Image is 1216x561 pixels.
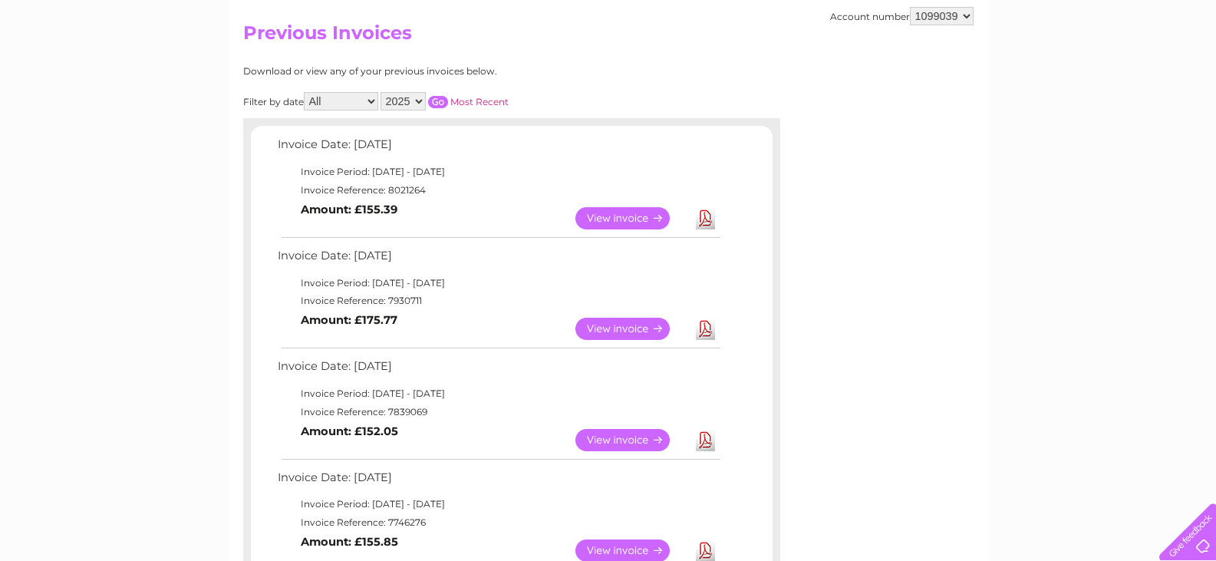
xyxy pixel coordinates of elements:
h2: Previous Invoices [243,22,974,51]
a: Download [696,429,715,451]
a: View [575,318,688,340]
td: Invoice Reference: 7746276 [274,513,723,532]
td: Invoice Date: [DATE] [274,246,723,274]
td: Invoice Reference: 8021264 [274,181,723,200]
a: Download [696,207,715,229]
td: Invoice Date: [DATE] [274,134,723,163]
b: Amount: £175.77 [301,313,397,327]
td: Invoice Period: [DATE] - [DATE] [274,495,723,513]
a: Log out [1165,65,1201,77]
td: Invoice Reference: 7930711 [274,292,723,310]
a: View [575,429,688,451]
a: 0333 014 3131 [927,8,1033,27]
td: Invoice Date: [DATE] [274,356,723,384]
td: Invoice Period: [DATE] - [DATE] [274,384,723,403]
a: View [575,207,688,229]
td: Invoice Reference: 7839069 [274,403,723,421]
td: Invoice Period: [DATE] - [DATE] [274,274,723,292]
a: Energy [984,65,1018,77]
b: Amount: £152.05 [301,424,398,438]
a: Water [946,65,975,77]
img: logo.png [42,40,120,87]
td: Invoice Date: [DATE] [274,467,723,496]
div: Clear Business is a trading name of Verastar Limited (registered in [GEOGRAPHIC_DATA] No. 3667643... [246,8,971,74]
div: Filter by date [243,92,646,111]
a: Telecoms [1027,65,1073,77]
a: Blog [1083,65,1105,77]
a: Contact [1114,65,1152,77]
td: Invoice Period: [DATE] - [DATE] [274,163,723,181]
div: Download or view any of your previous invoices below. [243,66,646,77]
a: Most Recent [450,96,509,107]
a: Download [696,318,715,340]
b: Amount: £155.39 [301,203,397,216]
b: Amount: £155.85 [301,535,398,549]
div: Account number [830,7,974,25]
